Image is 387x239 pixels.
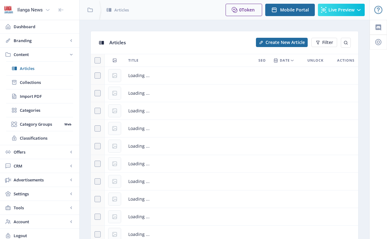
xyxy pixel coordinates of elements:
span: Articles [114,7,129,13]
span: Branding [14,37,68,44]
span: Offers [14,149,68,155]
td: Loading ... [125,190,358,208]
a: New page [252,38,308,47]
td: Loading ... [125,85,358,102]
span: Advertisements [14,177,68,183]
button: Mobile Portal [265,4,315,16]
button: Create New Article [256,38,308,47]
a: Categories [6,103,73,117]
span: Title [128,57,139,64]
span: Articles [20,65,73,72]
nb-badge: Web [62,121,73,127]
a: Category GroupsWeb [6,117,73,131]
span: Create New Article [266,40,305,45]
td: Loading ... [125,102,358,120]
span: Token [242,7,255,13]
span: Actions [337,57,354,64]
span: Date [280,57,290,64]
img: 6e32966d-d278-493e-af78-9af65f0c2223.png [4,5,14,15]
a: Collections [6,76,73,89]
td: Loading ... [125,173,358,190]
span: Classifications [20,135,73,141]
span: Import PDF [20,93,73,99]
span: Account [14,219,68,225]
td: Loading ... [125,137,358,155]
span: Articles [109,39,126,46]
span: Unlock [307,57,323,64]
span: Collections [20,79,73,85]
span: Logout [14,232,74,239]
span: Settings [14,191,68,197]
td: Loading ... [125,67,358,85]
span: Live Preview [328,7,354,12]
div: Ilanga News [17,3,43,17]
span: SEO [258,57,266,64]
a: Articles [6,62,73,75]
a: Import PDF [6,89,73,103]
td: Loading ... [125,155,358,173]
a: Classifications [6,131,73,145]
span: Categories [20,107,73,113]
span: Content [14,51,68,58]
span: Mobile Portal [280,7,309,12]
td: Loading ... [125,208,358,226]
td: Loading ... [125,120,358,137]
button: Filter [311,38,337,47]
span: Category Groups [20,121,62,127]
span: Filter [322,40,333,45]
button: Live Preview [318,4,365,16]
span: Tools [14,205,68,211]
span: Dashboard [14,24,74,30]
span: CRM [14,163,68,169]
button: 0Token [226,4,262,16]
